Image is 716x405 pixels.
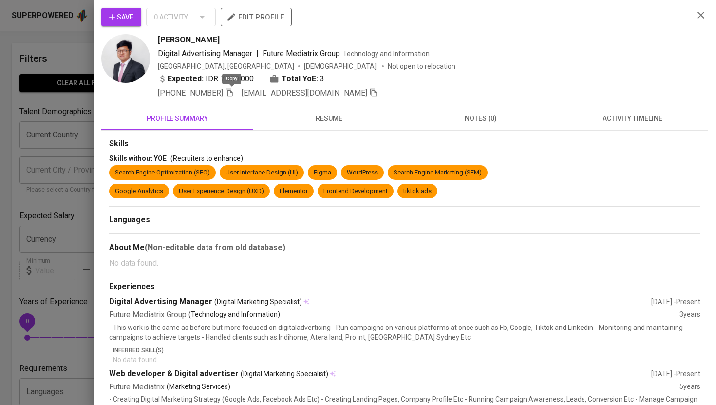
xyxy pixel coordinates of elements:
[388,61,455,71] p: Not open to relocation
[679,382,700,393] div: 5 years
[259,113,399,125] span: resume
[115,168,210,177] div: Search Engine Optimization (SEO)
[109,214,700,226] div: Languages
[107,113,247,125] span: profile summary
[221,13,292,20] a: edit profile
[158,73,254,85] div: IDR 7.000.000
[158,88,223,97] span: [PHONE_NUMBER]
[343,50,430,58] span: Technology and Information
[158,61,294,71] div: [GEOGRAPHIC_DATA], [GEOGRAPHIC_DATA]
[679,309,700,321] div: 3 years
[242,88,367,97] span: [EMAIL_ADDRESS][DOMAIN_NAME]
[179,187,264,196] div: User Experience Design (UXD)
[109,296,651,308] div: Digital Advertising Manager
[228,11,284,23] span: edit profile
[109,257,700,269] p: No data found.
[188,309,280,321] p: (Technology and Information)
[109,138,700,150] div: Skills
[109,154,167,162] span: Skills without YOE
[109,11,133,23] span: Save
[109,309,679,321] div: Future Mediatrix Group
[109,242,700,253] div: About Me
[109,368,651,380] div: Web developer & Digital advertiser
[109,323,700,342] p: - This work is the same as before but more focused on digitaladvertising - Run campaigns on vario...
[170,154,243,162] span: (Recruiters to enhance)
[394,168,482,177] div: Search Engine Marketing (SEM)
[314,168,331,177] div: Figma
[101,8,141,26] button: Save
[115,187,163,196] div: Google Analytics
[167,382,230,393] p: (Marketing Services)
[226,168,298,177] div: User Interface Design (UI)
[323,187,388,196] div: Frontend Development
[113,346,700,355] p: Inferred Skill(s)
[109,382,679,393] div: Future Mediatrix
[221,8,292,26] button: edit profile
[101,34,150,83] img: b3ccc439fe034c313f7ed9802ed424d5.jpg
[256,48,259,59] span: |
[411,113,551,125] span: notes (0)
[304,61,378,71] span: [DEMOGRAPHIC_DATA]
[214,297,302,307] span: (Digital Marketing Specialist)
[158,49,252,58] span: Digital Advertising Manager
[651,369,700,379] div: [DATE] - Present
[320,73,324,85] span: 3
[282,73,318,85] b: Total YoE:
[113,355,700,365] p: No data found.
[280,187,308,196] div: Elementor
[651,297,700,307] div: [DATE] - Present
[241,369,328,379] span: (Digital Marketing Specialist)
[168,73,204,85] b: Expected:
[563,113,703,125] span: activity timeline
[347,168,378,177] div: WordPress
[109,281,700,292] div: Experiences
[263,49,340,58] span: Future Mediatrix Group
[158,34,220,46] span: [PERSON_NAME]
[145,243,285,252] b: (Non-editable data from old database)
[403,187,432,196] div: tiktok ads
